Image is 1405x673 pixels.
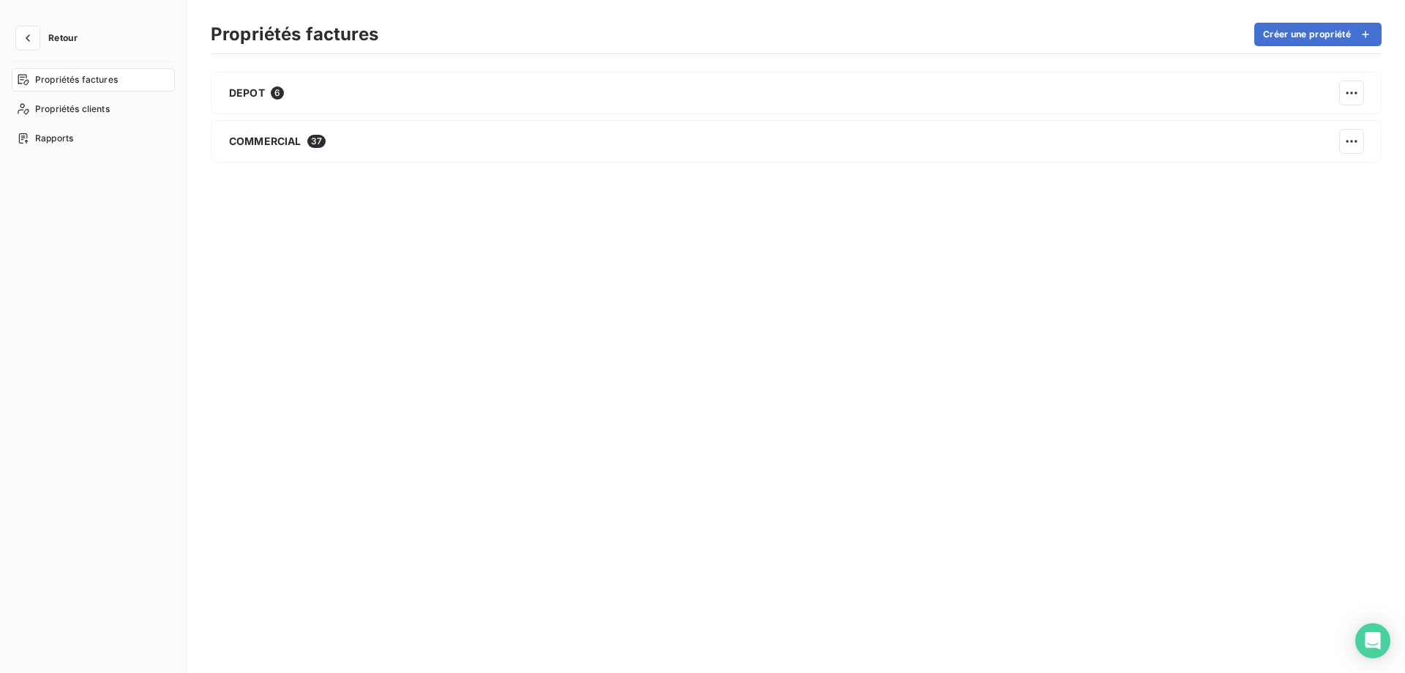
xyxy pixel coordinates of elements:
h3: Propriétés factures [211,21,378,48]
button: Créer une propriété [1254,23,1382,46]
span: Propriétés clients [35,103,110,116]
a: Rapports [12,127,175,150]
a: Propriétés factures [12,68,175,92]
a: Propriétés clients [12,97,175,121]
span: Propriétés factures [35,73,118,86]
span: Retour [48,34,78,42]
span: 6 [271,86,284,100]
span: Rapports [35,132,73,145]
div: Open Intercom Messenger [1355,623,1390,658]
span: COMMERCIAL [229,134,301,149]
span: DEPOT [229,86,265,100]
span: 37 [307,135,326,148]
button: Retour [12,26,89,50]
